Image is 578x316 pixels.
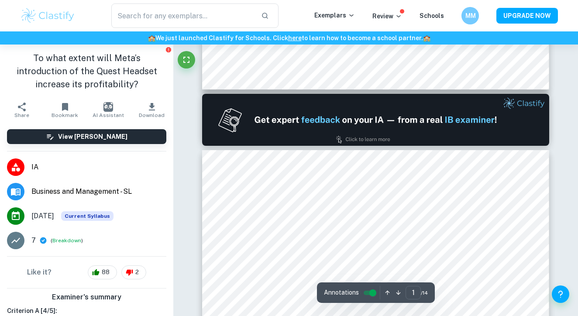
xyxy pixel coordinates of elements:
[7,52,166,91] h1: To what extent will Meta’s introduction of the Quest Headset increase its profitability?
[88,265,117,279] div: 88
[58,132,127,141] h6: View [PERSON_NAME]
[165,46,172,53] button: Report issue
[314,10,355,20] p: Exemplars
[31,186,166,197] span: Business and Management - SL
[121,265,146,279] div: 2
[52,112,78,118] span: Bookmark
[423,34,430,41] span: 🏫
[421,289,428,297] span: / 14
[7,306,166,316] h6: Criterion A [ 4 / 5 ]:
[31,211,54,221] span: [DATE]
[178,51,195,69] button: Fullscreen
[324,288,359,297] span: Annotations
[131,268,144,277] span: 2
[61,211,114,221] span: Current Syllabus
[465,11,475,21] h6: MM
[461,7,479,24] button: MM
[31,235,36,246] p: 7
[111,3,254,28] input: Search for any exemplars...
[552,285,569,303] button: Help and Feedback
[61,211,114,221] div: This exemplar is based on the current syllabus. Feel free to refer to it for inspiration/ideas wh...
[103,102,113,112] img: AI Assistant
[31,162,166,172] span: IA
[288,34,302,41] a: here
[420,12,444,19] a: Schools
[51,237,83,245] span: ( )
[3,292,170,302] h6: Examiner's summary
[7,129,166,144] button: View [PERSON_NAME]
[14,112,29,118] span: Share
[97,268,114,277] span: 88
[130,98,173,122] button: Download
[139,112,165,118] span: Download
[202,94,549,146] img: Ad
[87,98,130,122] button: AI Assistant
[20,7,76,24] img: Clastify logo
[52,237,81,244] button: Breakdown
[148,34,155,41] span: 🏫
[93,112,124,118] span: AI Assistant
[27,267,52,278] h6: Like it?
[2,33,576,43] h6: We just launched Clastify for Schools. Click to learn how to become a school partner.
[372,11,402,21] p: Review
[496,8,558,24] button: UPGRADE NOW
[43,98,86,122] button: Bookmark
